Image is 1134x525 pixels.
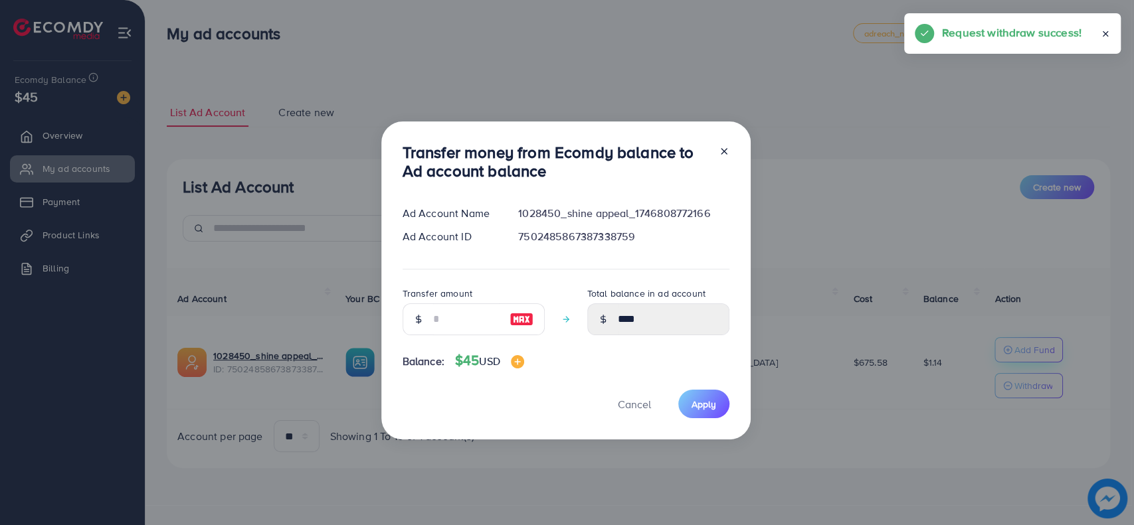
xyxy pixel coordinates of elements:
h4: $45 [455,352,524,369]
span: Balance: [403,354,444,369]
div: Ad Account ID [392,229,508,244]
span: USD [479,354,500,368]
button: Cancel [601,390,668,418]
h3: Transfer money from Ecomdy balance to Ad account balance [403,143,708,181]
span: Apply [692,398,716,411]
img: image [511,355,524,368]
div: 7502485867387338759 [508,229,739,244]
h5: Request withdraw success! [942,24,1082,41]
label: Total balance in ad account [587,287,706,300]
img: image [510,311,533,327]
label: Transfer amount [403,287,472,300]
div: 1028450_shine appeal_1746808772166 [508,206,739,221]
div: Ad Account Name [392,206,508,221]
button: Apply [678,390,729,418]
span: Cancel [618,397,651,412]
